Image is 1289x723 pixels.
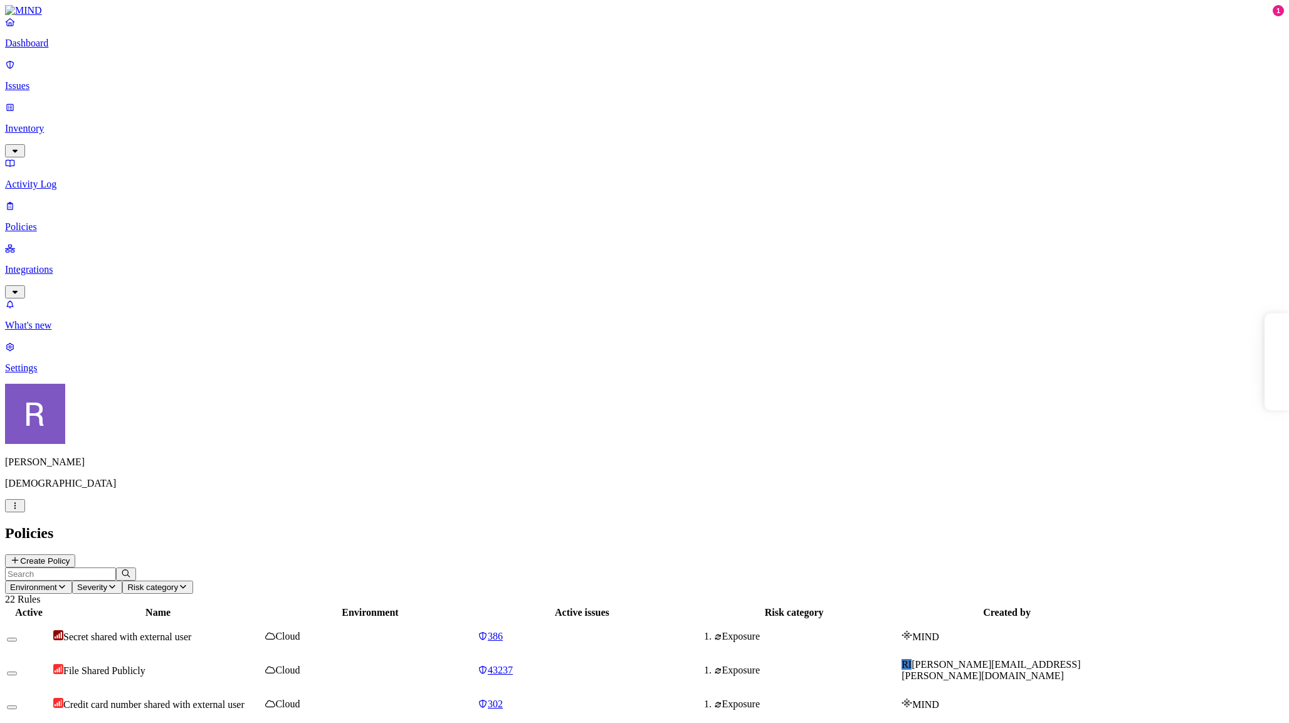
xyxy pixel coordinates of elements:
span: File Shared Publicly [63,665,145,676]
img: mind-logo-icon [902,698,912,708]
a: 302 [478,699,687,710]
span: Severity [77,583,107,592]
a: MIND [5,5,1284,16]
span: [PERSON_NAME][EMAIL_ADDRESS][PERSON_NAME][DOMAIN_NAME] [902,659,1080,681]
a: 43237 [478,665,687,676]
span: Cloud [275,699,300,709]
p: Integrations [5,264,1284,275]
div: Name [53,607,263,618]
div: Active issues [478,607,687,618]
img: severity-high [53,664,63,674]
span: 43237 [488,665,513,675]
img: severity-critical [53,630,63,640]
div: Environment [265,607,475,618]
a: Integrations [5,243,1284,297]
p: Settings [5,362,1284,374]
p: Issues [5,80,1284,92]
span: MIND [912,699,939,710]
span: RI [902,659,912,670]
a: Activity Log [5,157,1284,190]
span: Environment [10,583,57,592]
div: Active [7,607,51,618]
a: Inventory [5,102,1284,156]
p: [PERSON_NAME] [5,456,1284,468]
button: Create Policy [5,554,75,567]
img: mind-logo-icon [902,630,912,640]
img: MIND [5,5,42,16]
p: Inventory [5,123,1284,134]
div: 1 [1273,5,1284,16]
a: What's new [5,298,1284,331]
span: Credit card number shared with external user [63,699,245,710]
p: What's new [5,320,1284,331]
p: Dashboard [5,38,1284,49]
span: Cloud [275,631,300,641]
div: Exposure [714,631,899,642]
span: 22 Rules [5,594,40,604]
span: Secret shared with external user [63,631,191,642]
div: Risk category [689,607,899,618]
a: Dashboard [5,16,1284,49]
p: Policies [5,221,1284,233]
a: Issues [5,59,1284,92]
img: Rich Thompson [5,384,65,444]
img: severity-high [53,698,63,708]
p: Activity Log [5,179,1284,190]
span: 386 [488,631,503,641]
span: 302 [488,699,503,709]
div: Exposure [714,699,899,710]
span: Risk category [127,583,178,592]
span: Cloud [275,665,300,675]
div: Exposure [714,665,899,676]
h2: Policies [5,525,1284,542]
input: Search [5,567,116,581]
p: [DEMOGRAPHIC_DATA] [5,478,1284,489]
a: Policies [5,200,1284,233]
a: 386 [478,631,687,642]
a: Settings [5,341,1284,374]
span: MIND [912,631,939,642]
div: Created by [902,607,1112,618]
